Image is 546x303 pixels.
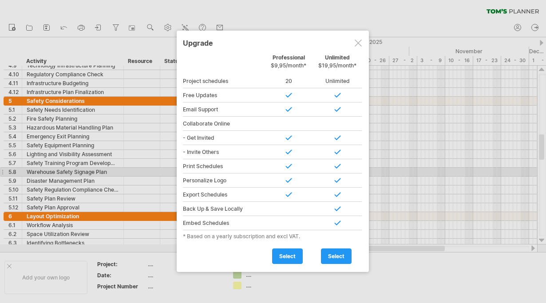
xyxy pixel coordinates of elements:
span: select [328,253,344,260]
div: - Invite Others [183,145,264,159]
div: Back Up & Save Locally [183,202,264,216]
div: Personalize Logo [183,173,264,188]
div: 20 [264,74,313,88]
div: Email Support [183,102,264,117]
div: Unlimited [313,74,362,88]
span: select [279,253,296,260]
span: $19,95/month* [318,62,356,69]
a: select [321,248,352,264]
div: Embed Schedules [183,216,264,230]
a: select [272,248,303,264]
div: - Get Invited [183,131,264,145]
div: Free Updates [183,88,264,102]
div: Print Schedules [183,159,264,173]
div: * Based on a yearly subscription and excl VAT. [183,233,363,240]
div: Project schedules [183,74,264,88]
div: Professional [264,54,313,73]
div: Upgrade [183,35,363,51]
span: $9,95/month* [271,62,306,69]
div: Export Schedules [183,188,264,202]
div: Unlimited [313,54,362,73]
div: Collaborate Online [183,117,264,131]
